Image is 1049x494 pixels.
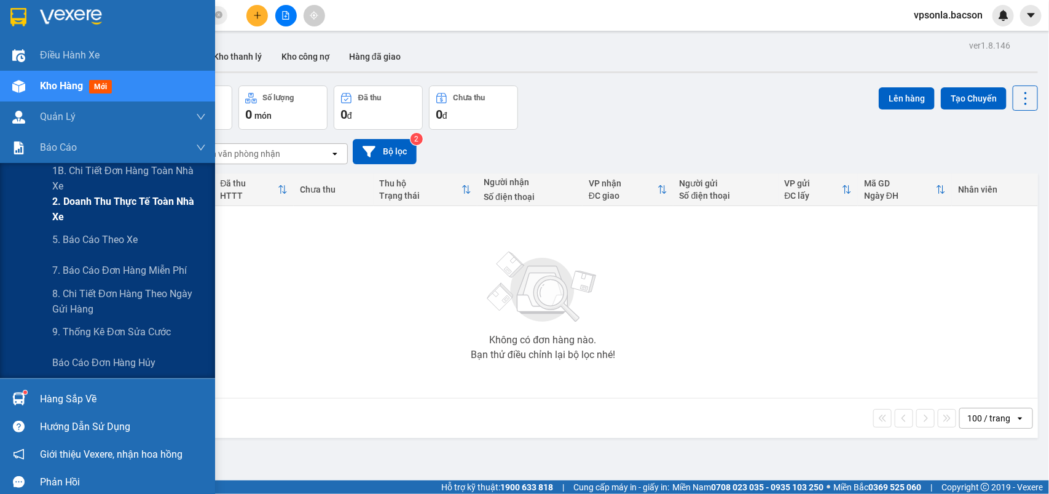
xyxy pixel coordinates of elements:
div: ĐC lấy [785,191,843,201]
img: warehouse-icon [12,111,25,124]
div: Chưa thu [454,94,485,102]
span: mới [89,80,112,94]
div: Không có đơn hàng nào. [489,335,596,345]
div: Hàng sắp về [40,390,206,408]
svg: open [1015,413,1025,423]
button: Chưa thu0đ [429,86,518,130]
span: | [562,480,564,494]
span: down [196,112,206,122]
th: Toggle SortBy [779,173,858,206]
span: đ [347,111,352,121]
span: đ [442,111,447,121]
span: caret-down [1026,10,1037,21]
button: caret-down [1020,5,1042,26]
span: down [196,143,206,153]
span: Hỗ trợ kỹ thuật: [441,480,553,494]
img: warehouse-icon [12,49,25,62]
span: question-circle [13,421,25,432]
span: 5. Báo cáo theo xe [52,232,138,247]
div: ver 1.8.146 [969,39,1010,52]
button: Lên hàng [879,87,935,110]
span: close-circle [215,10,222,22]
div: Số điện thoại [680,191,772,201]
img: solution-icon [12,141,25,154]
button: Hàng đã giao [339,42,411,71]
th: Toggle SortBy [858,173,952,206]
th: Toggle SortBy [583,173,674,206]
strong: 1900 633 818 [500,482,553,492]
sup: 1 [23,391,27,394]
span: aim [310,11,318,20]
button: plus [246,5,268,26]
span: vpsonla.bacson [904,7,992,23]
div: Ngày ĐH [864,191,936,201]
button: aim [304,5,325,26]
img: warehouse-icon [12,392,25,405]
strong: 0708 023 035 - 0935 103 250 [711,482,823,492]
span: Điều hành xe [40,47,100,63]
span: 0 [436,107,442,122]
span: 2. Doanh thu thực tế toàn nhà xe [52,194,206,225]
img: icon-new-feature [998,10,1009,21]
div: Bạn thử điều chỉnh lại bộ lọc nhé! [471,350,615,360]
div: ĐC giao [589,191,658,201]
span: Cung cấp máy in - giấy in: [573,480,669,494]
div: VP gửi [785,178,843,188]
b: GỬI : VP Sơn La [15,89,133,110]
div: HTTT [220,191,278,201]
div: Chọn văn phòng nhận [196,148,280,160]
span: Kho hàng [40,80,83,92]
div: Mã GD [864,178,936,188]
button: Tạo Chuyến [941,87,1007,110]
span: 0 [245,107,252,122]
div: Chưa thu [300,185,367,194]
span: notification [13,448,25,460]
img: warehouse-icon [12,80,25,93]
svg: open [330,149,340,159]
div: Phản hồi [40,473,206,492]
img: logo-vxr [10,8,26,26]
img: svg+xml;base64,PHN2ZyBjbGFzcz0ibGlzdC1wbHVnX19zdmciIHhtbG5zPSJodHRwOi8vd3d3LnczLm9yZy8yMDAwL3N2Zy... [481,244,604,330]
span: close-circle [215,11,222,18]
span: 1B. Chi tiết đơn hàng toàn nhà xe [52,163,206,194]
span: 7. Báo cáo đơn hàng miễn phí [52,263,187,278]
button: Bộ lọc [353,139,417,164]
button: Kho thanh lý [203,42,272,71]
button: Đã thu0đ [334,86,423,130]
div: Hướng dẫn sử dụng [40,418,206,436]
span: plus [253,11,262,20]
button: Kho công nợ [272,42,339,71]
div: Số lượng [263,94,294,102]
div: Số điện thoại [484,192,576,202]
span: | [930,480,932,494]
span: Miền Bắc [833,480,921,494]
span: Báo cáo đơn hàng hủy [52,355,156,370]
strong: 0369 525 060 [868,482,921,492]
button: Số lượng0món [238,86,328,130]
div: Thu hộ [380,178,462,188]
span: ⚪️ [827,485,830,490]
span: món [254,111,272,121]
li: Hotline: 0965551559 [115,46,514,61]
span: Báo cáo [40,140,77,155]
th: Toggle SortBy [214,173,294,206]
th: Toggle SortBy [374,173,477,206]
span: 9. Thống kê đơn sửa cước [52,324,171,340]
div: Đã thu [220,178,278,188]
span: 8. Chi tiết đơn hàng theo ngày gửi hàng [52,286,206,317]
div: Nhân viên [958,185,1032,194]
button: file-add [275,5,297,26]
li: Số 378 [PERSON_NAME] ( trong nhà khách [GEOGRAPHIC_DATA]) [115,30,514,46]
span: file-add [281,11,290,20]
span: message [13,476,25,488]
span: Quản Lý [40,109,76,124]
div: Người gửi [680,178,772,188]
div: VP nhận [589,178,658,188]
span: 0 [340,107,347,122]
sup: 2 [411,133,423,145]
div: Trạng thái [380,191,462,201]
div: Đã thu [358,94,381,102]
span: Giới thiệu Vexere, nhận hoa hồng [40,447,183,462]
div: Người nhận [484,177,576,187]
span: copyright [981,483,989,492]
